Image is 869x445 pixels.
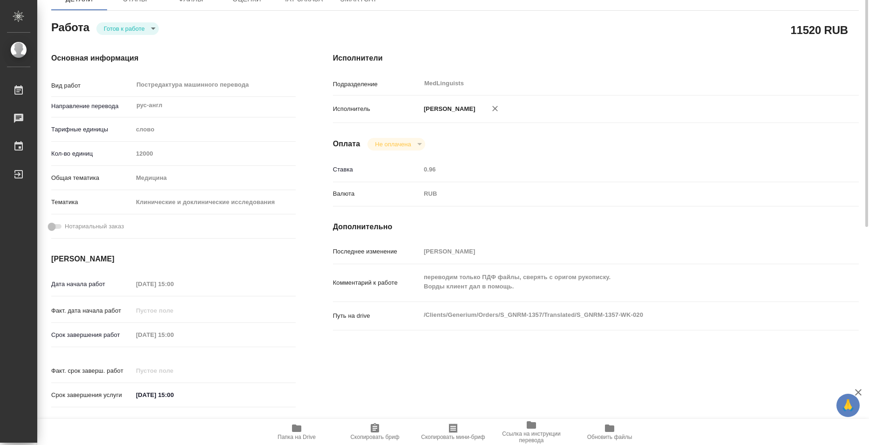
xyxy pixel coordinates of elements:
[421,434,485,440] span: Скопировать мини-бриф
[372,140,414,148] button: Не оплачена
[421,269,815,294] textarea: переводим только ПДФ файлы, сверять с оригом рукописку. Ворды клиент дал в помощь.
[51,81,133,90] p: Вид работ
[133,328,214,342] input: Пустое поле
[333,53,859,64] h4: Исполнители
[333,221,859,233] h4: Дополнительно
[65,222,124,231] span: Нотариальный заказ
[96,22,159,35] div: Готов к работе
[790,22,848,38] h2: 11520 RUB
[51,125,133,134] p: Тарифные единицы
[51,18,89,35] h2: Работа
[133,122,296,137] div: слово
[51,366,133,376] p: Факт. срок заверш. работ
[333,311,421,321] p: Путь на drive
[133,194,296,210] div: Клинические и доклинические исследования
[421,163,815,176] input: Пустое поле
[51,149,133,158] p: Кол-во единиц
[133,147,296,160] input: Пустое поле
[421,245,815,258] input: Пустое поле
[587,434,632,440] span: Обновить файлы
[421,104,475,114] p: [PERSON_NAME]
[51,53,296,64] h4: Основная информация
[133,277,214,291] input: Пустое поле
[485,98,505,119] button: Удалить исполнителя
[51,280,133,289] p: Дата начала работ
[836,394,860,417] button: 🙏
[421,186,815,202] div: RUB
[333,189,421,199] p: Валюта
[51,198,133,207] p: Тематика
[421,307,815,323] textarea: /Clients/Generium/Orders/S_GNRM-1357/Translated/S_GNRM-1357-WK-020
[258,419,336,445] button: Папка на Drive
[333,247,421,256] p: Последнее изменение
[278,434,316,440] span: Папка на Drive
[51,173,133,183] p: Общая тематика
[51,330,133,340] p: Срок завершения работ
[333,278,421,288] p: Комментарий к работе
[133,364,214,377] input: Пустое поле
[51,102,133,111] p: Направление перевода
[840,396,856,415] span: 🙏
[414,419,492,445] button: Скопировать мини-бриф
[101,25,148,33] button: Готов к работе
[333,80,421,89] p: Подразделение
[51,390,133,400] p: Срок завершения услуги
[333,165,421,174] p: Ставка
[51,306,133,315] p: Факт. дата начала работ
[51,253,296,265] h4: [PERSON_NAME]
[133,388,214,402] input: ✎ Введи что-нибудь
[350,434,399,440] span: Скопировать бриф
[133,170,296,186] div: Медицина
[333,138,360,150] h4: Оплата
[498,431,565,444] span: Ссылка на инструкции перевода
[333,104,421,114] p: Исполнитель
[336,419,414,445] button: Скопировать бриф
[570,419,649,445] button: Обновить файлы
[367,138,425,151] div: Готов к работе
[133,304,214,317] input: Пустое поле
[492,419,570,445] button: Ссылка на инструкции перевода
